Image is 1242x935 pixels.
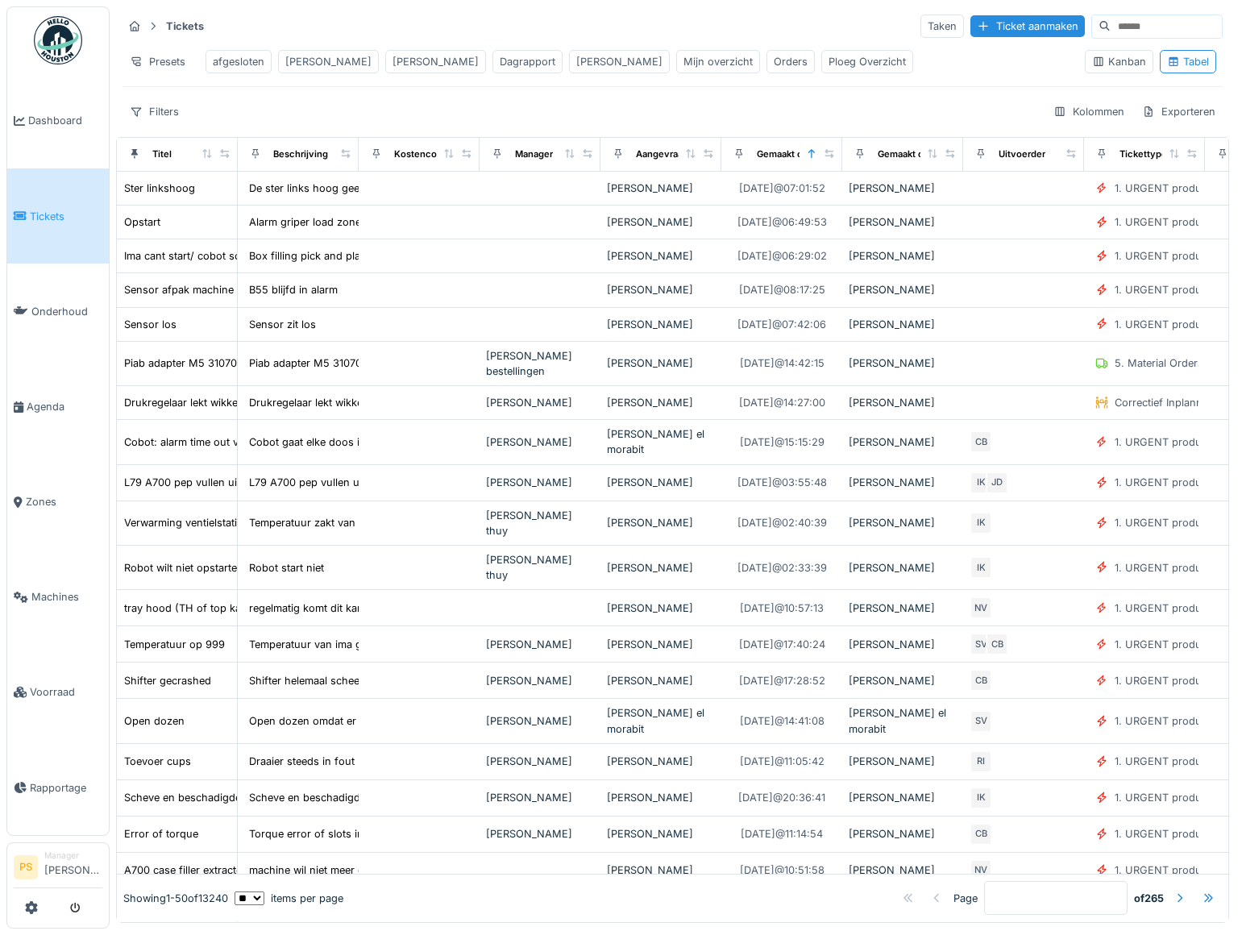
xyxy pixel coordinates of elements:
[607,181,715,196] div: [PERSON_NAME]
[607,355,715,371] div: [PERSON_NAME]
[970,669,992,692] div: CB
[124,560,243,576] div: Robot wilt niet opstarten
[486,475,594,490] div: [PERSON_NAME]
[849,317,957,332] div: [PERSON_NAME]
[737,560,827,576] div: [DATE] @ 02:33:39
[970,472,992,494] div: IK
[970,15,1085,37] div: Ticket aanmaken
[31,304,102,319] span: Onderhoud
[970,556,992,579] div: IK
[607,637,715,652] div: [PERSON_NAME]
[737,515,827,530] div: [DATE] @ 02:40:39
[849,282,957,297] div: [PERSON_NAME]
[44,850,102,884] li: [PERSON_NAME]
[249,248,479,264] div: Box filling pick and place positive Z Direction...
[486,552,594,583] div: [PERSON_NAME] thuy
[849,434,957,450] div: [PERSON_NAME]
[829,54,906,69] div: Ploeg Overzicht
[124,790,268,805] div: Scheve en beschadigde cups
[124,214,160,230] div: Opstart
[249,754,355,769] div: Draaier steeds in fout
[849,600,957,616] div: [PERSON_NAME]
[486,637,594,652] div: [PERSON_NAME]
[849,355,957,371] div: [PERSON_NAME]
[394,148,448,161] div: Kostencode
[849,637,957,652] div: [PERSON_NAME]
[235,891,343,906] div: items per page
[970,430,992,453] div: CB
[486,713,594,729] div: [PERSON_NAME]
[393,54,479,69] div: [PERSON_NAME]
[920,15,964,38] div: Taken
[124,395,268,410] div: Drukregelaar lekt wikkelstraat
[500,54,555,69] div: Dagrapport
[1046,100,1132,123] div: Kolommen
[1092,54,1146,69] div: Kanban
[970,859,992,882] div: NV
[7,264,109,359] a: Onderhoud
[7,550,109,645] a: Machines
[607,395,715,410] div: [PERSON_NAME]
[607,248,715,264] div: [PERSON_NAME]
[152,148,172,161] div: Titel
[249,673,438,688] div: Shifter helemaal scheef en afgebroken
[27,399,102,414] span: Agenda
[31,589,102,605] span: Machines
[970,750,992,773] div: RI
[249,395,547,410] div: Drukregelaar lekt wikkelstraat italpal, [GEOGRAPHIC_DATA]...
[741,826,823,841] div: [DATE] @ 11:14:54
[849,560,957,576] div: [PERSON_NAME]
[739,395,825,410] div: [DATE] @ 14:27:00
[7,359,109,454] a: Agenda
[34,16,82,64] img: Badge_color-CXgf-gQk.svg
[849,705,957,736] div: [PERSON_NAME] el morabit
[486,790,594,805] div: [PERSON_NAME]
[849,826,957,841] div: [PERSON_NAME]
[607,560,715,576] div: [PERSON_NAME]
[249,600,484,616] div: regelmatig komt dit karton uit de doos en is di...
[970,512,992,534] div: IK
[486,348,594,379] div: [PERSON_NAME] bestellingen
[124,475,281,490] div: L79 A700 pep vullen uit positive
[576,54,663,69] div: [PERSON_NAME]
[636,148,717,161] div: Aangevraagd door
[738,790,825,805] div: [DATE] @ 20:36:41
[607,673,715,688] div: [PERSON_NAME]
[739,282,825,297] div: [DATE] @ 08:17:25
[878,148,938,161] div: Gemaakt door
[123,891,228,906] div: Showing 1 - 50 of 13240
[249,317,316,332] div: Sensor zit los
[124,673,211,688] div: Shifter gecrashed
[1115,355,1203,371] div: 5. Material Orders
[124,181,195,196] div: Ster linkshoog
[737,248,827,264] div: [DATE] @ 06:29:02
[607,426,715,457] div: [PERSON_NAME] el morabit
[739,637,825,652] div: [DATE] @ 17:40:24
[213,54,264,69] div: afgesloten
[249,637,501,652] div: Temperatuur van ima gaat op 999, machine start ...
[7,168,109,264] a: Tickets
[249,434,496,450] div: Cobot gaat elke doos in alarm met time out vacu...
[249,826,489,841] div: Torque error of slots in Novopac, reposition of...
[740,355,825,371] div: [DATE] @ 14:42:15
[970,823,992,846] div: CB
[515,148,553,161] div: Manager
[124,637,225,652] div: Temperatuur op 999
[160,19,210,34] strong: Tickets
[953,891,978,906] div: Page
[486,395,594,410] div: [PERSON_NAME]
[970,633,992,655] div: SV
[849,395,957,410] div: [PERSON_NAME]
[849,515,957,530] div: [PERSON_NAME]
[249,713,413,729] div: Open dozen omdat er een stuk is
[970,596,992,619] div: NV
[740,862,825,878] div: [DATE] @ 10:51:58
[249,790,512,805] div: Scheve en beschadigde cups + 2 vingers afgebroken
[737,214,827,230] div: [DATE] @ 06:49:53
[123,100,186,123] div: Filters
[970,787,992,809] div: IK
[607,705,715,736] div: [PERSON_NAME] el morabit
[986,633,1008,655] div: CB
[737,475,827,490] div: [DATE] @ 03:55:48
[7,73,109,168] a: Dashboard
